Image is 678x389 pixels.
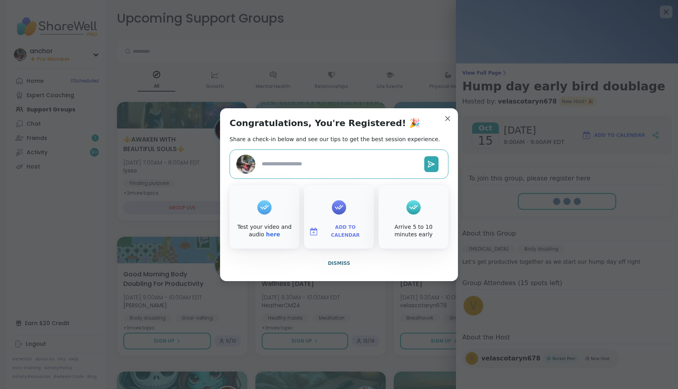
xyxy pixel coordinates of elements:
img: anchor [236,155,255,174]
h2: Share a check-in below and see our tips to get the best session experience. [230,135,440,143]
button: Add to Calendar [306,223,372,240]
button: Dismiss [230,255,448,272]
a: here [266,231,280,238]
img: ShareWell Logomark [309,227,318,236]
span: Dismiss [328,261,350,266]
div: Test your video and audio [231,223,298,239]
div: Arrive 5 to 10 minutes early [380,223,447,239]
h1: Congratulations, You're Registered! 🎉 [230,118,420,129]
span: Add to Calendar [322,224,369,239]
